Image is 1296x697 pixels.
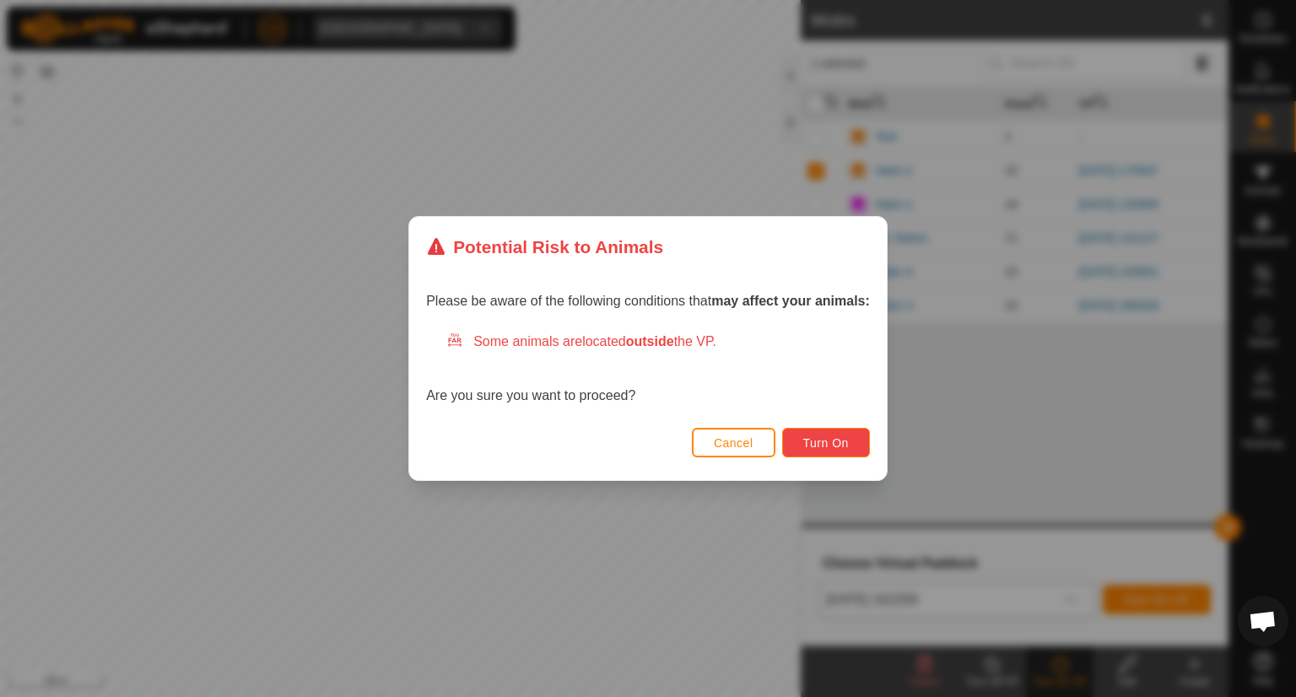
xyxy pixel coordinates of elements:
[1238,596,1288,646] div: Open chat
[426,234,663,260] div: Potential Risk to Animals
[714,436,753,450] span: Cancel
[803,436,849,450] span: Turn On
[711,294,870,308] strong: may affect your animals:
[626,334,674,348] strong: outside
[582,334,716,348] span: located the VP.
[692,428,775,457] button: Cancel
[782,428,870,457] button: Turn On
[426,294,870,308] span: Please be aware of the following conditions that
[426,332,870,406] div: Are you sure you want to proceed?
[446,332,870,352] div: Some animals are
